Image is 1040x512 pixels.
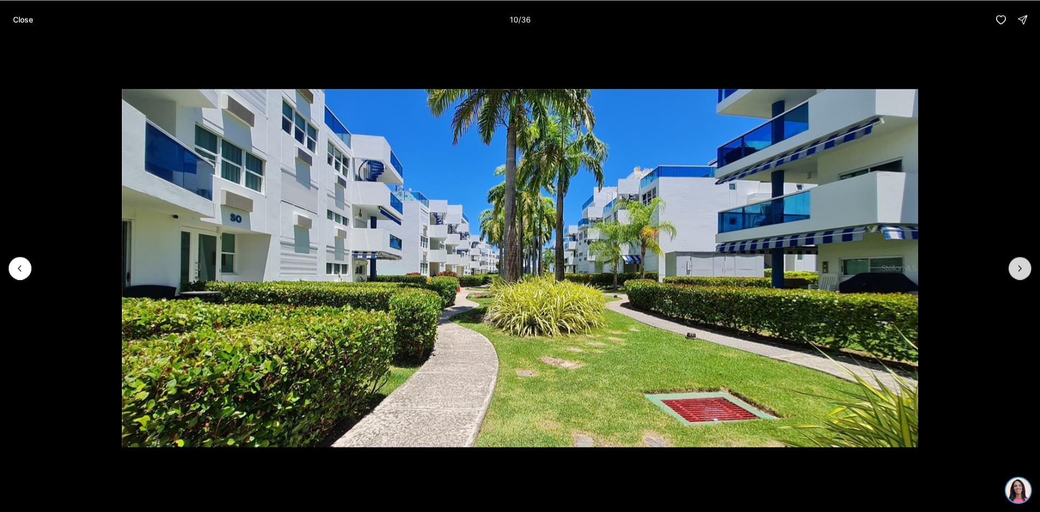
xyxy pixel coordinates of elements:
[9,257,31,280] button: Previous slide
[6,7,31,31] img: be3d4b55-7850-4bcb-9297-a2f9cd376e78.png
[6,9,40,30] button: Close
[510,15,531,24] p: 10 / 36
[13,15,33,24] p: Close
[1009,257,1031,280] button: Next slide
